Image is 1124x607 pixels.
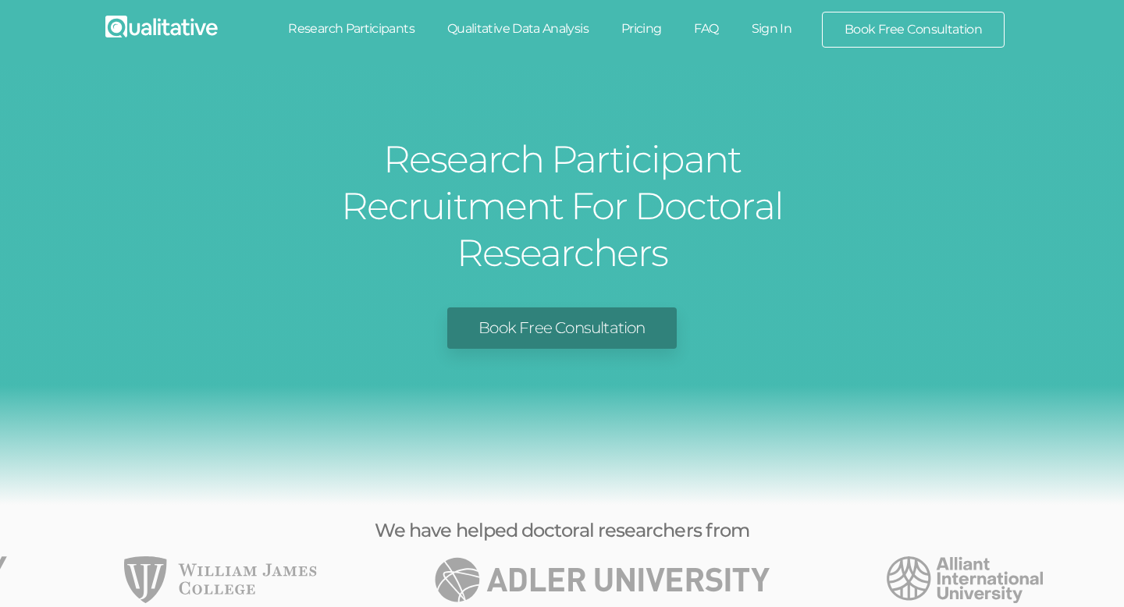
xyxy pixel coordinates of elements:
[105,16,218,37] img: Qualitative
[124,556,317,603] li: 49 of 49
[431,12,605,46] a: Qualitative Data Analysis
[887,556,1043,603] li: 2 of 49
[605,12,678,46] a: Pricing
[187,520,937,541] h3: We have helped doctoral researchers from
[887,556,1043,603] img: Alliant International University
[124,556,317,603] img: William James College
[823,12,1004,47] a: Book Free Consultation
[447,307,676,349] a: Book Free Consultation
[434,556,770,603] img: Adler University
[272,12,431,46] a: Research Participants
[434,556,770,603] li: 1 of 49
[678,12,735,46] a: FAQ
[269,136,855,276] h1: Research Participant Recruitment For Doctoral Researchers
[735,12,809,46] a: Sign In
